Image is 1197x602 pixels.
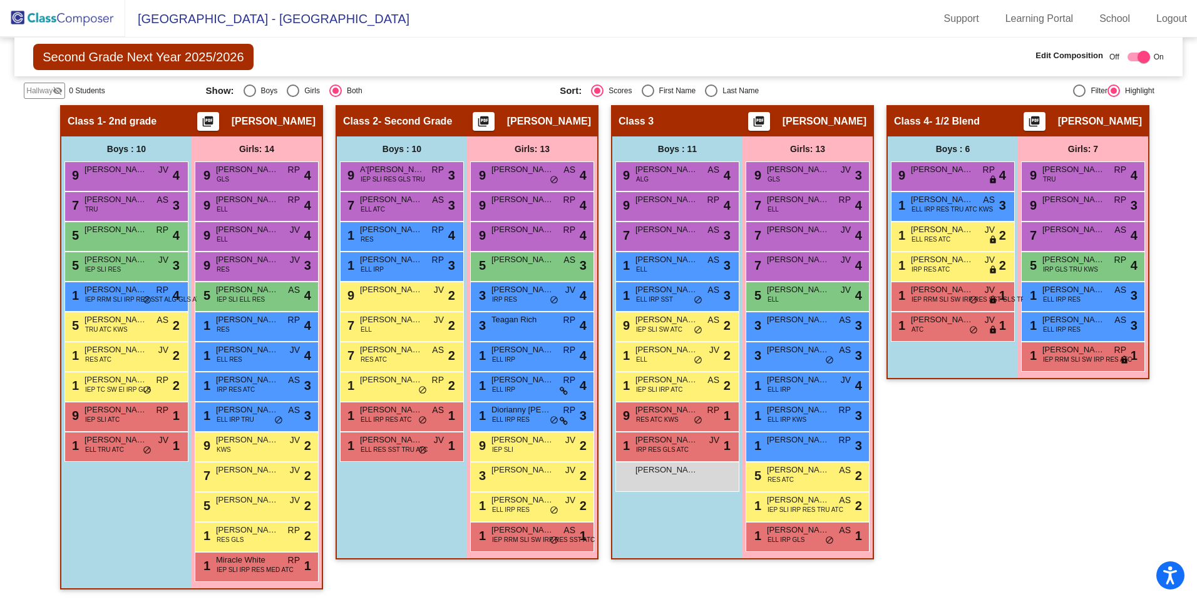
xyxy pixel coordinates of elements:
[1109,51,1119,63] span: Off
[491,193,554,206] span: [PERSON_NAME]
[989,265,997,275] span: lock
[290,223,300,237] span: JV
[751,168,761,182] span: 9
[432,253,444,267] span: RP
[768,295,779,304] span: ELL
[635,253,698,266] span: [PERSON_NAME] [PERSON_NAME]
[709,344,719,357] span: JV
[635,223,698,236] span: [PERSON_NAME]
[724,166,731,185] span: 4
[724,196,731,215] span: 4
[983,163,995,176] span: RP
[985,314,995,327] span: JV
[216,223,279,236] span: [PERSON_NAME]
[912,325,923,334] span: ATC
[895,258,905,272] span: 1
[580,226,587,245] span: 4
[290,253,300,267] span: JV
[1043,175,1056,184] span: TRU
[751,228,761,242] span: 7
[197,112,219,131] button: Print Students Details
[288,163,300,176] span: RP
[1027,258,1037,272] span: 5
[1042,344,1105,356] span: [PERSON_NAME]
[200,115,215,133] mat-icon: picture_as_pdf
[434,283,444,297] span: JV
[361,265,384,274] span: ELL IRP
[360,193,423,206] span: [PERSON_NAME]
[620,288,630,302] span: 1
[217,205,228,214] span: ELL
[751,198,761,212] span: 7
[448,256,455,275] span: 3
[1027,319,1037,332] span: 1
[158,253,168,267] span: JV
[69,168,79,182] span: 9
[492,295,517,304] span: IRP RES
[707,314,719,327] span: AS
[69,85,105,96] span: 0 Students
[448,226,455,245] span: 4
[999,286,1006,305] span: 1
[911,283,974,296] span: [PERSON_NAME]
[173,256,180,275] span: 3
[707,163,719,176] span: AS
[473,112,495,131] button: Print Students Details
[173,226,180,245] span: 4
[1114,283,1126,297] span: AS
[742,136,873,161] div: Girls: 13
[1131,166,1138,185] span: 4
[654,85,696,96] div: First Name
[33,44,253,70] span: Second Grade Next Year 2025/2026
[604,85,632,96] div: Scores
[491,163,554,176] span: [PERSON_NAME]
[839,344,851,357] span: AS
[157,223,168,237] span: RP
[192,136,322,161] div: Girls: 14
[841,163,851,176] span: JV
[491,314,554,326] span: Teagan Rich
[563,223,575,237] span: RP
[378,115,452,128] span: - Second Grade
[620,258,630,272] span: 1
[855,316,862,335] span: 3
[707,223,719,237] span: AS
[620,228,630,242] span: 7
[85,314,147,326] span: [PERSON_NAME]
[550,295,558,305] span: do_not_disturb_alt
[989,325,997,335] span: lock
[217,295,265,304] span: IEP SLI ELL RES
[304,226,311,245] span: 4
[448,316,455,335] span: 2
[304,316,311,335] span: 4
[158,163,168,176] span: JV
[1027,115,1042,133] mat-icon: picture_as_pdf
[68,115,103,128] span: Class 1
[751,319,761,332] span: 3
[69,258,79,272] span: 5
[448,286,455,305] span: 2
[635,193,698,206] span: [PERSON_NAME]
[216,283,279,296] span: [PERSON_NAME]
[620,168,630,182] span: 9
[841,253,851,267] span: JV
[85,205,98,214] span: TRU
[911,163,974,176] span: [PERSON_NAME]
[995,9,1084,29] a: Learning Portal
[476,319,486,332] span: 3
[989,235,997,245] span: lock
[911,223,974,236] span: [PERSON_NAME]
[707,253,719,267] span: AS
[563,314,575,327] span: RP
[216,344,279,356] span: [PERSON_NAME]
[216,314,279,326] span: [PERSON_NAME]
[983,193,995,207] span: AS
[612,136,742,161] div: Boys : 11
[707,283,719,297] span: AS
[580,286,587,305] span: 4
[467,136,597,161] div: Girls: 13
[342,85,362,96] div: Both
[635,344,698,356] span: [PERSON_NAME]
[841,223,851,237] span: JV
[61,136,192,161] div: Boys : 10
